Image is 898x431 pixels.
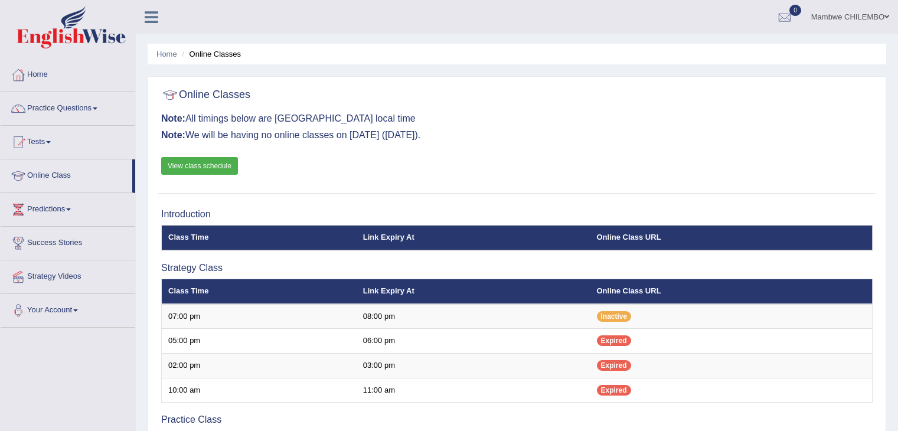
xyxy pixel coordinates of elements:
[597,311,632,322] span: Inactive
[1,159,132,189] a: Online Class
[161,209,873,220] h3: Introduction
[161,113,873,124] h3: All timings below are [GEOGRAPHIC_DATA] local time
[162,353,357,378] td: 02:00 pm
[357,226,590,250] th: Link Expiry At
[156,50,177,58] a: Home
[161,86,250,104] h2: Online Classes
[179,48,241,60] li: Online Classes
[162,304,357,329] td: 07:00 pm
[590,279,873,304] th: Online Class URL
[1,58,135,88] a: Home
[161,263,873,273] h3: Strategy Class
[161,113,185,123] b: Note:
[789,5,801,16] span: 0
[1,227,135,256] a: Success Stories
[597,335,631,346] span: Expired
[162,226,357,250] th: Class Time
[597,360,631,371] span: Expired
[357,279,590,304] th: Link Expiry At
[161,130,185,140] b: Note:
[162,329,357,354] td: 05:00 pm
[1,92,135,122] a: Practice Questions
[357,353,590,378] td: 03:00 pm
[161,130,873,141] h3: We will be having no online classes on [DATE] ([DATE]).
[161,414,873,425] h3: Practice Class
[1,126,135,155] a: Tests
[161,157,238,175] a: View class schedule
[597,385,631,396] span: Expired
[357,329,590,354] td: 06:00 pm
[357,304,590,329] td: 08:00 pm
[162,279,357,304] th: Class Time
[590,226,873,250] th: Online Class URL
[357,378,590,403] td: 11:00 am
[162,378,357,403] td: 10:00 am
[1,193,135,223] a: Predictions
[1,260,135,290] a: Strategy Videos
[1,294,135,324] a: Your Account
